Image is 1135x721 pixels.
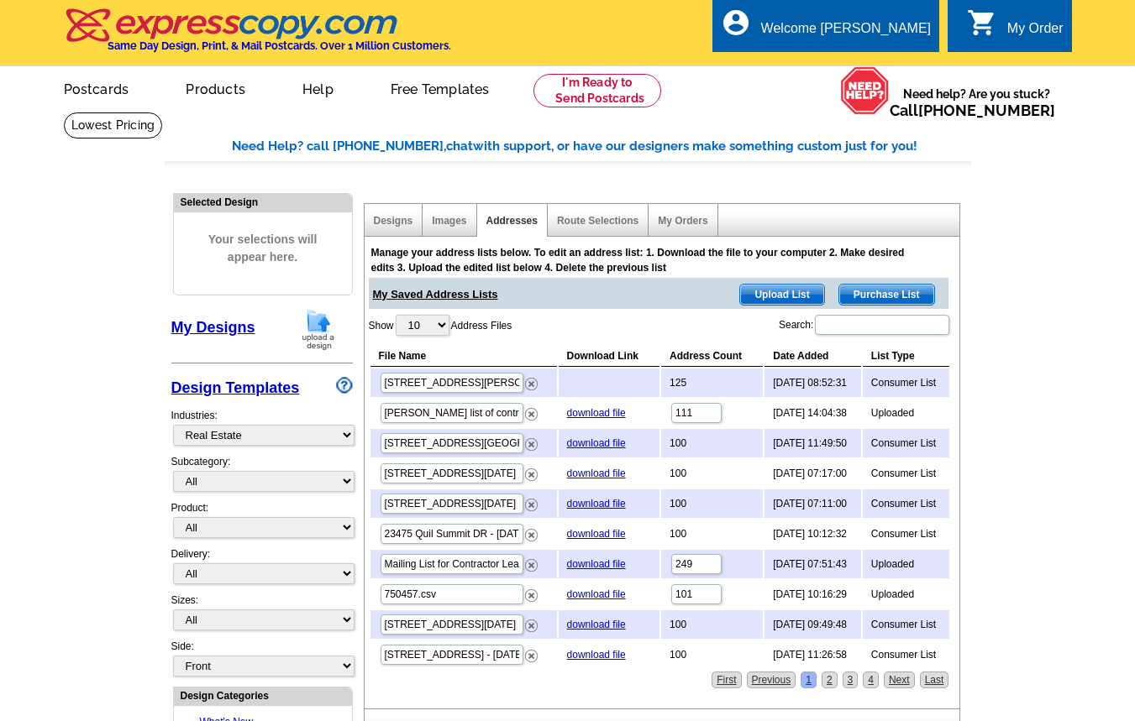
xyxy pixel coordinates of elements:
[525,499,538,511] img: delete.png
[297,308,340,351] img: upload-design
[370,346,557,367] th: File Name
[765,550,861,578] td: [DATE] 07:51:43
[822,671,838,688] a: 2
[446,138,473,154] span: chat
[765,580,861,609] td: [DATE] 10:16:29
[187,214,339,283] span: Your selections will appear here.
[525,495,538,507] a: Remove this list
[171,379,300,396] a: Design Templates
[567,468,626,479] a: download file
[171,500,353,546] div: Product:
[765,459,861,488] td: [DATE] 07:17:00
[159,68,272,107] a: Products
[567,588,626,600] a: download file
[525,529,538,541] img: delete.png
[863,640,950,669] td: Consumer List
[863,550,950,578] td: Uploaded
[373,278,498,303] span: My Saved Address Lists
[276,68,360,107] a: Help
[658,215,707,227] a: My Orders
[525,646,538,658] a: Remove this list
[661,610,763,639] td: 100
[174,194,352,210] div: Selected Design
[525,525,538,537] a: Remove this list
[557,215,638,227] a: Route Selections
[525,616,538,628] a: Remove this list
[863,520,950,548] td: Consumer List
[920,671,949,688] a: Last
[863,346,950,367] th: List Type
[843,671,859,688] a: 3
[863,610,950,639] td: Consumer List
[525,465,538,477] a: Remove this list
[765,368,861,397] td: [DATE] 08:52:31
[567,407,626,419] a: download file
[232,137,971,156] div: Need Help? call [PHONE_NUMBER], with support, or have our designers make something custom just fo...
[525,468,538,481] img: delete.png
[364,68,517,107] a: Free Templates
[765,489,861,518] td: [DATE] 07:11:00
[525,619,538,632] img: delete.png
[369,313,512,337] label: Show Address Files
[374,215,413,227] a: Designs
[747,671,796,688] a: Previous
[863,580,950,609] td: Uploaded
[525,435,538,447] a: Remove this list
[559,346,659,367] th: Download Link
[779,313,951,337] label: Search:
[840,66,890,115] img: help
[863,671,879,688] a: 4
[661,489,763,518] td: 100
[661,346,763,367] th: Address Count
[525,405,538,416] a: Remove this list
[171,639,353,678] div: Side:
[863,429,950,457] td: Consumer List
[890,102,1055,119] span: Call
[765,346,861,367] th: Date Added
[486,215,538,227] a: Addresses
[863,459,950,488] td: Consumer List
[967,8,997,38] i: shopping_cart
[525,586,538,598] a: Remove this list
[567,649,626,661] a: download file
[661,368,763,397] td: 125
[396,315,449,336] select: ShowAddress Files
[815,315,949,335] input: Search:
[108,39,451,52] h4: Same Day Design, Print, & Mail Postcards. Over 1 Million Customers.
[712,671,741,688] a: First
[525,589,538,602] img: delete.png
[174,687,352,703] div: Design Categories
[171,593,353,639] div: Sizes:
[371,245,917,275] div: Manage your address lists below. To edit an address list: 1. Download the file to your computer 2...
[1007,21,1064,44] div: My Order
[765,429,861,457] td: [DATE] 11:49:50
[765,399,861,427] td: [DATE] 14:04:38
[525,559,538,572] img: delete.png
[64,20,451,52] a: Same Day Design, Print, & Mail Postcards. Over 1 Million Customers.
[967,18,1064,39] a: shopping_cart My Order
[661,429,763,457] td: 100
[171,400,353,454] div: Industries:
[765,640,861,669] td: [DATE] 11:26:58
[567,619,626,630] a: download file
[567,558,626,570] a: download file
[525,650,538,662] img: delete.png
[890,86,1064,119] span: Need help? Are you stuck?
[801,671,817,688] a: 1
[740,285,823,305] span: Upload List
[884,671,915,688] a: Next
[863,368,950,397] td: Consumer List
[761,21,931,44] div: Welcome [PERSON_NAME]
[661,640,763,669] td: 100
[525,408,538,421] img: delete.png
[661,520,763,548] td: 100
[863,399,950,427] td: Uploaded
[567,498,626,509] a: download file
[171,319,255,336] a: My Designs
[525,438,538,451] img: delete.png
[839,285,934,305] span: Purchase List
[336,377,353,394] img: design-wizard-help-icon.png
[567,528,626,540] a: download file
[37,68,156,107] a: Postcards
[432,215,466,227] a: Images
